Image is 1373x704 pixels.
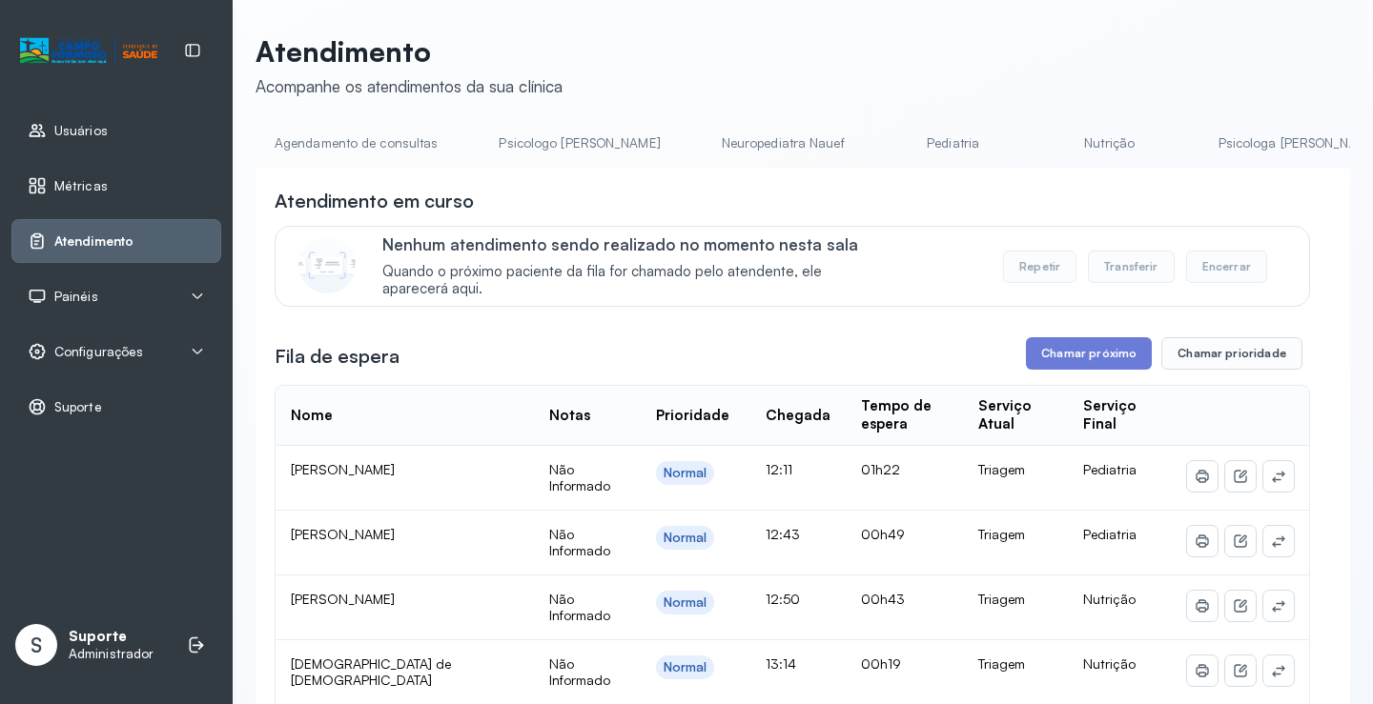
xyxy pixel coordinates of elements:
[978,655,1053,673] div: Triagem
[1043,128,1177,159] a: Nutrição
[256,128,457,159] a: Agendamento de consultas
[1083,526,1137,542] span: Pediatria
[664,530,707,546] div: Normal
[766,591,800,607] span: 12:50
[861,655,901,672] span: 00h19
[69,646,154,662] p: Administrador
[549,591,610,624] span: Não Informado
[54,233,133,250] span: Atendimento
[656,407,729,425] div: Prioridade
[291,591,395,607] span: [PERSON_NAME]
[1003,251,1076,283] button: Repetir
[69,628,154,646] p: Suporte
[861,526,905,542] span: 00h49
[54,123,108,139] span: Usuários
[20,35,157,67] img: Logotipo do estabelecimento
[291,407,333,425] div: Nome
[54,399,102,415] span: Suporte
[549,407,590,425] div: Notas
[549,655,610,689] span: Não Informado
[766,655,796,672] span: 13:14
[549,461,610,494] span: Não Informado
[1083,655,1136,672] span: Nutrição
[480,128,679,159] a: Psicologo [PERSON_NAME]
[1161,337,1302,370] button: Chamar prioridade
[1083,461,1137,477] span: Pediatria
[664,659,707,675] div: Normal
[291,526,395,542] span: [PERSON_NAME]
[861,397,948,433] div: Tempo de espera
[978,461,1053,478] div: Triagem
[861,591,905,607] span: 00h43
[549,526,610,559] span: Não Informado
[275,188,474,214] h3: Atendimento em curso
[54,289,98,305] span: Painéis
[28,121,205,140] a: Usuários
[978,526,1053,543] div: Triagem
[664,465,707,481] div: Normal
[766,526,800,542] span: 12:43
[1083,397,1157,433] div: Serviço Final
[766,461,792,477] span: 12:11
[766,407,830,425] div: Chegada
[382,263,887,299] span: Quando o próximo paciente da fila for chamado pelo atendente, ele aparecerá aqui.
[291,461,395,477] span: [PERSON_NAME]
[1083,591,1136,607] span: Nutrição
[275,343,400,370] h3: Fila de espera
[978,397,1053,433] div: Serviço Atual
[1026,337,1152,370] button: Chamar próximo
[887,128,1020,159] a: Pediatria
[298,236,356,293] img: Imagem de CalloutCard
[54,178,108,194] span: Métricas
[256,76,563,96] div: Acompanhe os atendimentos da sua clínica
[54,344,143,360] span: Configurações
[28,231,205,251] a: Atendimento
[291,655,451,689] span: [DEMOGRAPHIC_DATA] de [DEMOGRAPHIC_DATA]
[256,34,563,69] p: Atendimento
[978,591,1053,608] div: Triagem
[382,234,887,254] p: Nenhum atendimento sendo realizado no momento nesta sala
[703,128,864,159] a: Neuropediatra Nauef
[664,594,707,611] div: Normal
[1186,251,1267,283] button: Encerrar
[28,176,205,195] a: Métricas
[1088,251,1175,283] button: Transferir
[861,461,900,477] span: 01h22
